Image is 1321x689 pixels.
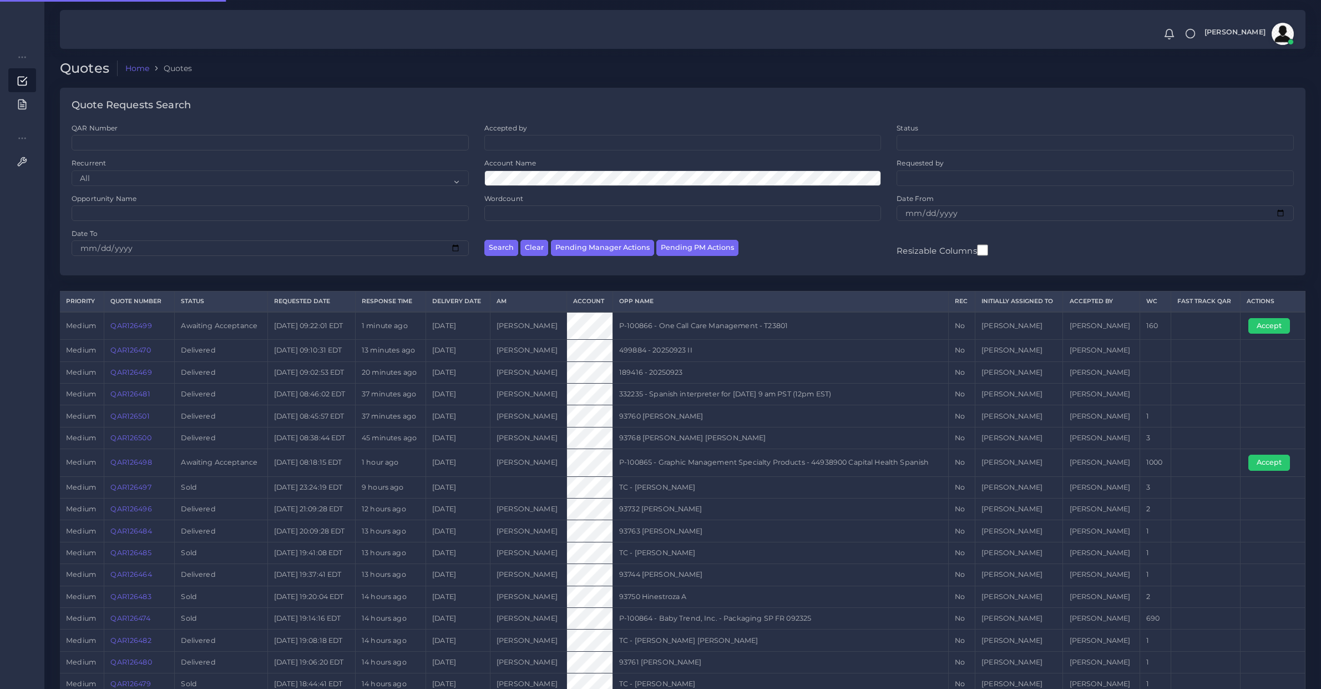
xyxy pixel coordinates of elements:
th: WC [1140,291,1171,312]
td: 1 [1140,651,1171,673]
td: No [948,499,975,520]
td: [DATE] 19:14:16 EDT [267,608,355,630]
td: [PERSON_NAME] [1063,384,1140,405]
td: 3 [1140,427,1171,449]
td: [DATE] [426,449,490,476]
a: QAR126482 [110,636,151,645]
td: [DATE] 09:02:53 EDT [267,361,355,383]
a: Home [125,63,150,74]
td: [DATE] 23:24:19 EDT [267,476,355,498]
span: medium [66,570,96,579]
td: [DATE] 20:09:28 EDT [267,520,355,542]
td: 93768 [PERSON_NAME] [PERSON_NAME] [613,427,948,449]
a: QAR126480 [110,658,151,666]
td: [PERSON_NAME] [975,405,1062,427]
td: [PERSON_NAME] [975,586,1062,607]
td: [DATE] [426,608,490,630]
a: QAR126485 [110,549,151,557]
span: medium [66,549,96,557]
td: 37 minutes ago [355,405,426,427]
td: Sold [175,608,267,630]
td: [DATE] 09:10:31 EDT [267,340,355,361]
td: 13 hours ago [355,520,426,542]
td: [PERSON_NAME] [490,564,566,586]
td: [PERSON_NAME] [1063,586,1140,607]
button: Search [484,240,518,256]
label: Wordcount [484,194,523,203]
span: medium [66,390,96,398]
td: [PERSON_NAME] [490,520,566,542]
span: medium [66,614,96,622]
td: Delivered [175,630,267,651]
td: [DATE] [426,476,490,498]
td: Delivered [175,499,267,520]
td: 93760 [PERSON_NAME] [613,405,948,427]
span: medium [66,346,96,354]
td: [PERSON_NAME] [490,651,566,673]
span: medium [66,412,96,420]
button: Pending PM Actions [656,240,738,256]
td: No [948,520,975,542]
td: Awaiting Acceptance [175,449,267,476]
td: [PERSON_NAME] [975,384,1062,405]
a: Accept [1248,321,1298,329]
td: [DATE] 09:22:01 EDT [267,312,355,340]
label: Resizable Columns [897,243,988,257]
td: [PERSON_NAME] [1063,361,1140,383]
a: QAR126499 [110,321,151,330]
td: TC - [PERSON_NAME] [PERSON_NAME] [613,630,948,651]
a: [PERSON_NAME]avatar [1199,23,1298,45]
td: 13 hours ago [355,564,426,586]
td: P-100866 - One Call Care Management - T23801 [613,312,948,340]
td: 690 [1140,608,1171,630]
td: 160 [1140,312,1171,340]
td: [DATE] 19:41:08 EDT [267,542,355,564]
td: [PERSON_NAME] [975,361,1062,383]
td: [DATE] [426,361,490,383]
td: Sold [175,542,267,564]
th: Requested Date [267,291,355,312]
td: 3 [1140,476,1171,498]
h4: Quote Requests Search [72,99,191,112]
td: Awaiting Acceptance [175,312,267,340]
td: [PERSON_NAME] [1063,405,1140,427]
td: [DATE] 08:46:02 EDT [267,384,355,405]
span: medium [66,592,96,601]
td: Delivered [175,340,267,361]
td: [PERSON_NAME] [1063,340,1140,361]
td: [PERSON_NAME] [490,630,566,651]
td: 1 [1140,405,1171,427]
td: [PERSON_NAME] [490,405,566,427]
td: 9 hours ago [355,476,426,498]
td: [DATE] [426,542,490,564]
td: [PERSON_NAME] [975,651,1062,673]
td: [DATE] [426,312,490,340]
td: 499884 - 20250923 II [613,340,948,361]
td: 93761 [PERSON_NAME] [613,651,948,673]
td: 14 hours ago [355,630,426,651]
td: 12 hours ago [355,499,426,520]
a: QAR126470 [110,346,150,354]
span: medium [66,458,96,466]
span: medium [66,680,96,688]
td: 93744 [PERSON_NAME] [613,564,948,586]
td: [PERSON_NAME] [490,542,566,564]
th: Opp Name [613,291,948,312]
label: Opportunity Name [72,194,136,203]
label: Status [897,123,918,133]
td: [PERSON_NAME] [1063,312,1140,340]
td: [PERSON_NAME] [1063,476,1140,498]
td: [DATE] 21:09:28 EDT [267,499,355,520]
td: [DATE] [426,651,490,673]
td: No [948,449,975,476]
td: 14 hours ago [355,586,426,607]
label: Requested by [897,158,944,168]
th: Quote Number [104,291,175,312]
td: [PERSON_NAME] [1063,630,1140,651]
td: [DATE] [426,564,490,586]
td: 93763 [PERSON_NAME] [613,520,948,542]
td: [PERSON_NAME] [975,608,1062,630]
td: 14 hours ago [355,608,426,630]
a: QAR126469 [110,368,151,376]
td: [DATE] 08:38:44 EDT [267,427,355,449]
